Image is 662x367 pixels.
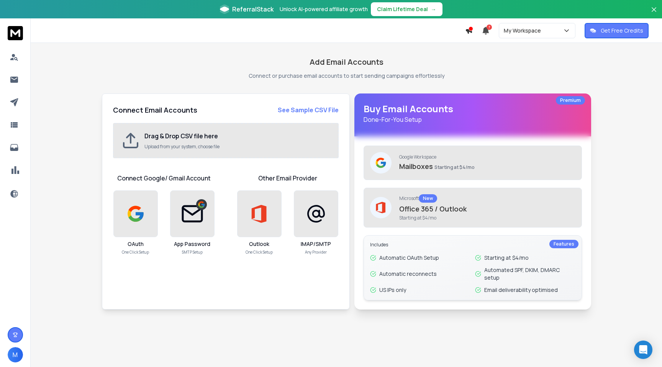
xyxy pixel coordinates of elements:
[487,25,492,30] span: 7
[122,249,149,255] p: One Click Setup
[484,254,529,262] p: Starting at $4/mo
[399,154,575,160] p: Google Workspace
[585,23,649,38] button: Get Free Credits
[246,249,273,255] p: One Click Setup
[634,341,652,359] div: Open Intercom Messenger
[113,105,197,115] h2: Connect Email Accounts
[310,57,383,67] h1: Add Email Accounts
[649,5,659,23] button: Close banner
[484,266,575,282] p: Automated SPF, DKIM, DMARC setup
[144,131,330,141] h2: Drag & Drop CSV file here
[601,27,643,34] p: Get Free Credits
[128,240,144,248] h3: OAuth
[174,240,210,248] h3: App Password
[8,347,23,362] button: M
[305,249,327,255] p: Any Provider
[182,249,203,255] p: SMTP Setup
[232,5,274,14] span: ReferralStack
[399,194,575,203] p: Microsoft
[301,240,331,248] h3: IMAP/SMTP
[249,72,444,80] p: Connect or purchase email accounts to start sending campaigns effortlessly
[144,144,330,150] p: Upload from your system, choose file
[371,2,442,16] button: Claim Lifetime Deal→
[484,286,558,294] p: Email deliverability optimised
[280,5,368,13] p: Unlock AI-powered affiliate growth
[278,105,339,115] a: See Sample CSV File
[364,103,582,124] h1: Buy Email Accounts
[549,240,578,248] div: Features
[556,96,585,105] div: Premium
[504,27,544,34] p: My Workspace
[379,286,406,294] p: US IPs only
[399,215,575,221] span: Starting at $4/mo
[431,5,436,13] span: →
[364,115,582,124] p: Done-For-You Setup
[399,203,575,214] p: Office 365 / Outlook
[370,242,575,248] p: Includes
[379,254,439,262] p: Automatic OAuth Setup
[379,270,437,278] p: Automatic reconnects
[419,194,437,203] div: New
[117,174,211,183] h1: Connect Google/ Gmail Account
[434,164,475,170] span: Starting at $4/mo
[399,161,575,172] p: Mailboxes
[249,240,269,248] h3: Outlook
[278,106,339,114] strong: See Sample CSV File
[258,174,317,183] h1: Other Email Provider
